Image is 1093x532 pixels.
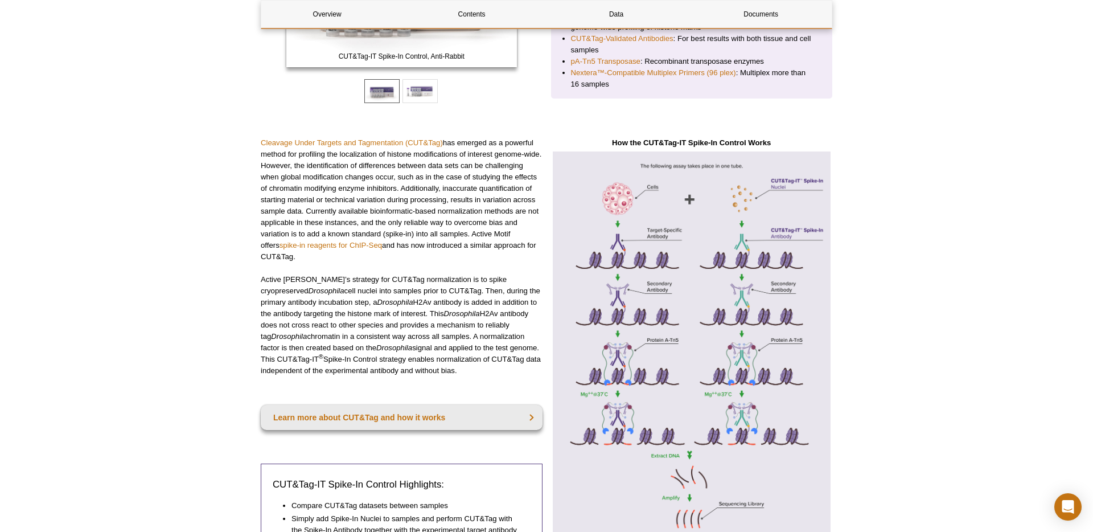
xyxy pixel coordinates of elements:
a: Contents [406,1,537,28]
em: Drosophila [376,343,412,352]
em: Drosophila [309,287,344,295]
sup: ® [319,353,323,359]
li: : Recombinant transposase enzymes [571,56,813,67]
a: spike-in reagents for ChIP-Seq [280,241,382,249]
a: Nextera™-Compatible Multiplex Primers (96 plex) [571,67,736,79]
a: pA-Tn5 Transposase [571,56,640,67]
h3: CUT&Tag-IT Spike-In Control Highlights: [273,478,531,492]
em: Drosophila [444,309,480,318]
a: Learn more about CUT&Tag and how it works [261,405,543,430]
a: Data [550,1,682,28]
em: Drosophila [271,332,307,341]
em: Drosophila [377,298,413,306]
p: has emerged as a powerful method for profiling the localization of histone modifications of inter... [261,137,543,263]
a: Documents [695,1,827,28]
a: Overview [261,1,393,28]
p: Active [PERSON_NAME]’s strategy for CUT&Tag normalization is to spike cryopreserved cell nuclei i... [261,274,543,377]
li: : For best results with both tissue and cell samples [571,33,813,56]
strong: How the CUT&Tag-IT Spike-In Control Works [612,138,771,147]
span: CUT&Tag-IT Spike-In Control, Anti-Rabbit [289,51,514,62]
a: Cleavage Under Targets and Tagmentation (CUT&Tag) [261,138,443,147]
li: Compare CUT&Tag datasets between samples [291,500,519,511]
div: Open Intercom Messenger [1054,493,1082,521]
a: CUT&Tag-Validated Antibodies [571,33,673,44]
li: : Multiplex more than 16 samples [571,67,813,90]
